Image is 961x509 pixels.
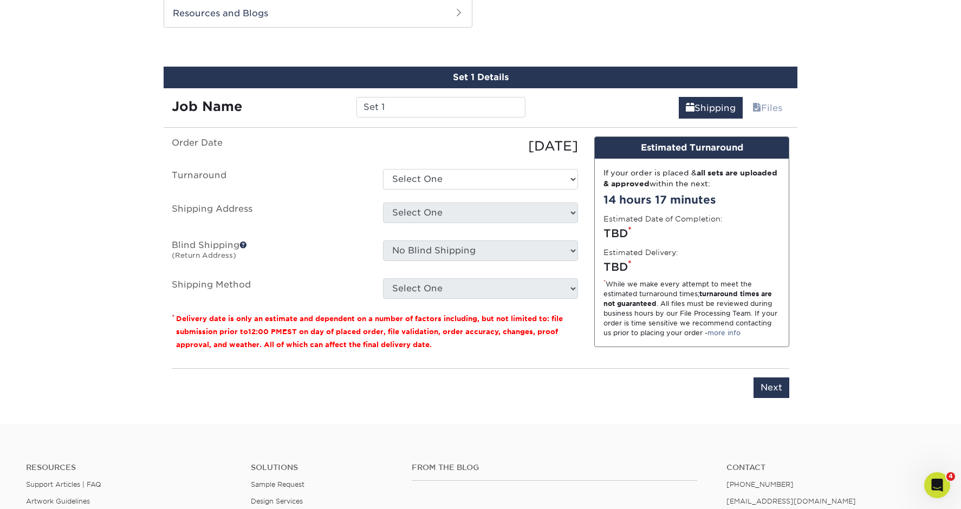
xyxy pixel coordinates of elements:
iframe: Google Customer Reviews [3,476,92,505]
div: [DATE] [375,136,586,156]
small: (Return Address) [172,251,236,259]
a: [PHONE_NUMBER] [726,480,794,488]
h4: From the Blog [412,463,697,472]
h4: Solutions [251,463,395,472]
iframe: Intercom live chat [924,472,950,498]
label: Shipping Address [164,203,375,227]
a: Design Services [251,497,303,505]
strong: Job Name [172,99,242,114]
label: Order Date [164,136,375,156]
a: Shipping [679,97,743,119]
span: 12:00 PM [248,328,282,336]
label: Blind Shipping [164,240,375,265]
div: Set 1 Details [164,67,797,88]
a: Contact [726,463,935,472]
label: Estimated Date of Completion: [603,213,723,224]
h4: Resources [26,463,235,472]
small: Delivery date is only an estimate and dependent on a number of factors including, but not limited... [176,315,563,349]
div: While we make every attempt to meet the estimated turnaround times; . All files must be reviewed ... [603,279,780,338]
a: more info [707,329,741,337]
a: [EMAIL_ADDRESS][DOMAIN_NAME] [726,497,856,505]
div: TBD [603,259,780,275]
div: 14 hours 17 minutes [603,192,780,208]
div: TBD [603,225,780,242]
div: If your order is placed & within the next: [603,167,780,190]
a: Files [745,97,789,119]
span: 4 [946,472,955,481]
label: Shipping Method [164,278,375,299]
a: Sample Request [251,480,304,488]
label: Turnaround [164,169,375,190]
div: Estimated Turnaround [595,137,789,159]
input: Next [754,377,789,398]
span: shipping [686,103,694,113]
input: Enter a job name [356,97,525,118]
strong: turnaround times are not guaranteed [603,290,772,308]
label: Estimated Delivery: [603,247,678,258]
span: files [752,103,761,113]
